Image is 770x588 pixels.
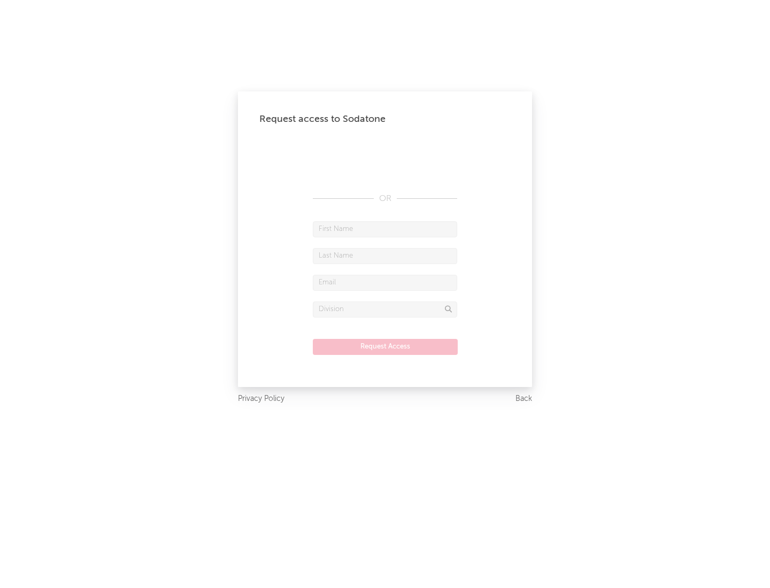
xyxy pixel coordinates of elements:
input: First Name [313,221,457,237]
input: Email [313,275,457,291]
input: Last Name [313,248,457,264]
a: Back [515,392,532,406]
div: OR [313,192,457,205]
button: Request Access [313,339,458,355]
input: Division [313,301,457,318]
div: Request access to Sodatone [259,113,511,126]
a: Privacy Policy [238,392,284,406]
